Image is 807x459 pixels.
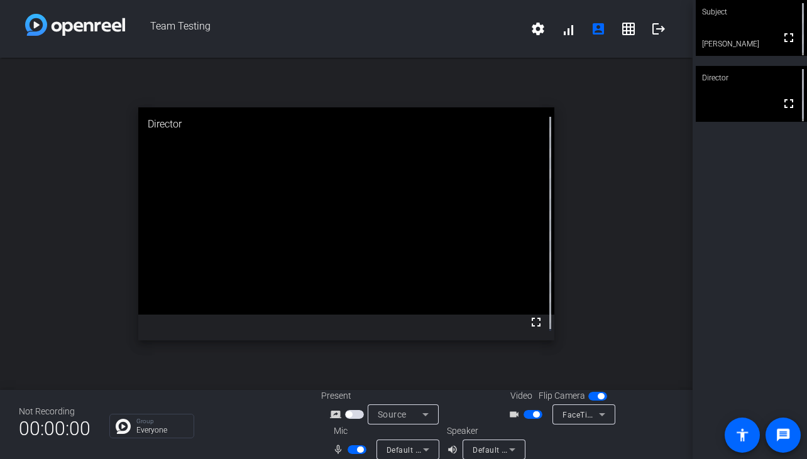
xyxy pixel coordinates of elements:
[125,14,523,44] span: Team Testing
[510,389,532,402] span: Video
[776,428,791,443] mat-icon: message
[330,407,345,422] mat-icon: screen_share_outline
[473,445,624,455] span: Default - MacBook Pro Speakers (Built-in)
[553,14,583,44] button: signal_cellular_alt
[447,442,462,457] mat-icon: volume_up
[321,424,447,438] div: Mic
[781,30,796,45] mat-icon: fullscreen
[447,424,522,438] div: Speaker
[25,14,125,36] img: white-gradient.svg
[138,107,554,141] div: Director
[332,442,348,457] mat-icon: mic_none
[387,445,548,455] span: Default - MacBook Pro Microphone (Built-in)
[735,428,750,443] mat-icon: accessibility
[378,409,407,419] span: Source
[591,21,606,36] mat-icon: account_box
[508,407,524,422] mat-icon: videocam_outline
[19,413,91,444] span: 00:00:00
[530,21,546,36] mat-icon: settings
[136,418,187,424] p: Group
[621,21,636,36] mat-icon: grid_on
[539,389,585,402] span: Flip Camera
[321,389,447,402] div: Present
[651,21,666,36] mat-icon: logout
[563,409,724,419] span: FaceTime HD Camera (Built-in) (05ac:8514)
[529,315,544,330] mat-icon: fullscreen
[781,96,796,111] mat-icon: fullscreen
[19,405,91,418] div: Not Recording
[116,419,131,434] img: Chat Icon
[136,426,187,434] p: Everyone
[696,66,807,90] div: Director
